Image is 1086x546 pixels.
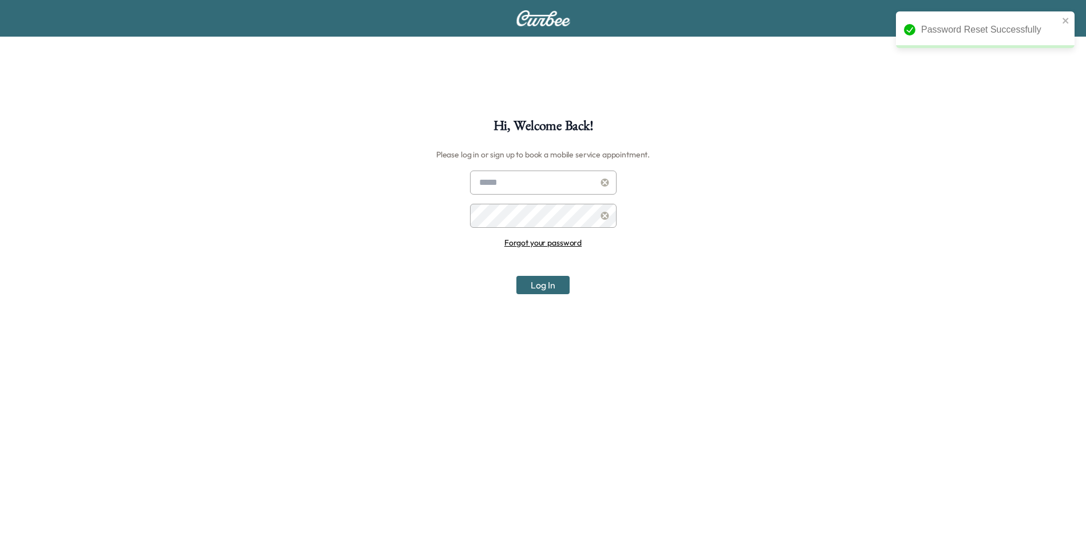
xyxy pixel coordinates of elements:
[1062,16,1070,25] button: close
[921,23,1059,37] div: Password Reset Successfully
[504,238,582,248] a: Forgot your password
[493,119,593,139] h1: Hi, Welcome Back!
[436,145,650,164] h6: Please log in or sign up to book a mobile service appointment.
[516,10,571,26] img: Curbee Logo
[516,276,570,294] button: Log In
